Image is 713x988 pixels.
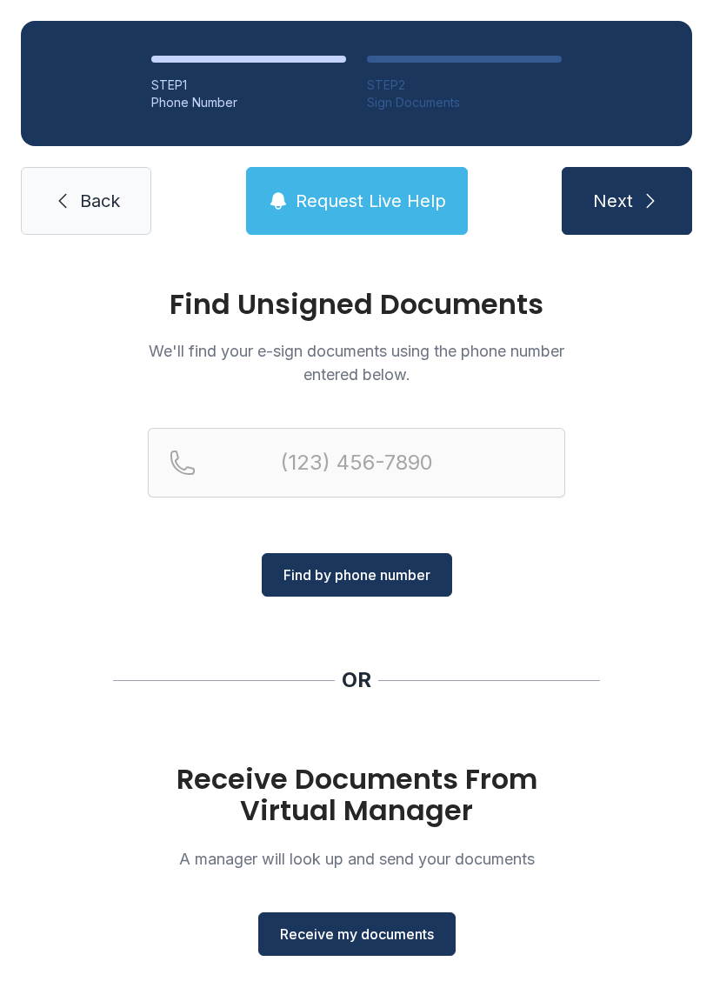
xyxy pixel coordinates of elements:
[367,94,562,111] div: Sign Documents
[80,189,120,213] span: Back
[148,764,565,826] h1: Receive Documents From Virtual Manager
[148,339,565,386] p: We'll find your e-sign documents using the phone number entered below.
[593,189,633,213] span: Next
[151,94,346,111] div: Phone Number
[148,428,565,497] input: Reservation phone number
[342,666,371,694] div: OR
[280,924,434,945] span: Receive my documents
[151,77,346,94] div: STEP 1
[367,77,562,94] div: STEP 2
[148,290,565,318] h1: Find Unsigned Documents
[148,847,565,871] p: A manager will look up and send your documents
[283,564,430,585] span: Find by phone number
[296,189,446,213] span: Request Live Help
